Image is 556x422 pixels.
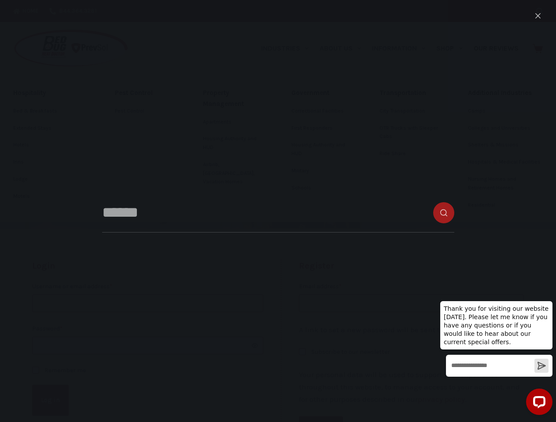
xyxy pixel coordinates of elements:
a: City Transportation [379,103,441,120]
nav: Primary [255,22,524,75]
a: Nursing Homes and Retirement Homes [468,171,543,196]
label: Username or email address [32,281,263,291]
a: Schools [291,180,353,196]
a: Military [291,163,353,179]
p: A link to set a new password will be sent to your email address. [299,324,524,336]
a: Inns [13,154,88,171]
label: Email address [299,281,524,291]
label: Password [32,324,263,334]
a: About Us [314,22,366,75]
a: Hospitals & Medical Facilities [468,154,543,171]
img: Prevsol/Bed Bug Heat Doctor [13,29,129,68]
h2: Register [299,259,524,273]
h2: Login [32,259,263,273]
iframe: LiveChat chat widget [433,293,556,422]
a: Housing Authority and HUD [203,131,265,156]
a: Bed & Breakfasts [13,103,88,120]
a: Government [291,84,353,102]
a: Apartments [203,114,265,131]
a: Residential [468,197,543,214]
input: Subscribe to our newsletter [299,348,306,355]
a: First Responders [291,120,353,137]
a: Motels [13,188,88,205]
a: Information [367,22,431,75]
span: Subscribe to our newsletter [311,348,390,356]
a: Hotels [13,137,88,153]
p: Your personal data will be used to support your experience throughout this website, to manage acc... [299,368,524,405]
button: Search [536,8,543,15]
a: OTR Trucks with Sleeper Cabs [379,120,441,146]
input: Remember me [32,367,39,374]
a: Lodge [13,171,88,188]
a: Airbnb, [GEOGRAPHIC_DATA], Vacation Homes [203,156,265,190]
a: Shop [431,22,468,75]
a: Housing Authority and HUD [291,137,353,162]
span: Remember me [44,367,86,374]
a: Shelters & Missions [468,137,543,153]
a: Pest Control [115,103,177,120]
a: Extended Stays [13,120,88,137]
a: Property Management [203,84,265,113]
a: Colleges and Universities [468,120,543,137]
a: Pest Control [115,84,177,102]
a: Hospitality [13,84,88,102]
a: Correctional Facilities [291,103,353,120]
button: Log in [32,385,69,416]
a: Camps [468,103,543,120]
button: Show password [252,342,258,349]
a: privacy policy [418,395,465,404]
a: Transportation [379,84,441,102]
a: Additional Industries [468,84,543,102]
a: Industries [255,22,314,75]
a: Ride Share [379,146,441,162]
a: Our Reviews [468,22,524,75]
